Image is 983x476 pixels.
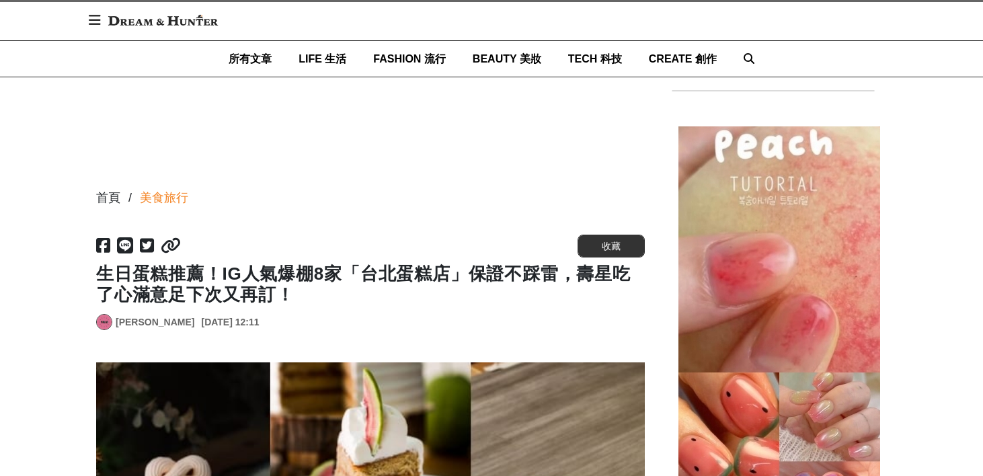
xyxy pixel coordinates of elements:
a: FASHION 流行 [373,41,446,77]
div: 首頁 [96,189,120,207]
span: TECH 科技 [568,53,622,65]
span: CREATE 創作 [649,53,717,65]
span: LIFE 生活 [299,53,346,65]
img: Dream & Hunter [102,8,225,32]
a: CREATE 創作 [649,41,717,77]
a: BEAUTY 美妝 [473,41,541,77]
img: Avatar [97,315,112,329]
a: TECH 科技 [568,41,622,77]
a: 所有文章 [229,41,272,77]
button: 收藏 [578,235,645,257]
div: / [128,189,132,207]
a: [PERSON_NAME] [116,315,194,329]
span: FASHION 流行 [373,53,446,65]
a: Avatar [96,314,112,330]
span: BEAUTY 美妝 [473,53,541,65]
h1: 生日蛋糕推薦！IG人氣爆棚8家「台北蛋糕店」保證不踩雷，壽星吃了心滿意足下次又再訂！ [96,264,645,305]
div: [DATE] 12:11 [201,315,259,329]
a: LIFE 生活 [299,41,346,77]
a: 美食旅行 [140,189,188,207]
span: 所有文章 [229,53,272,65]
